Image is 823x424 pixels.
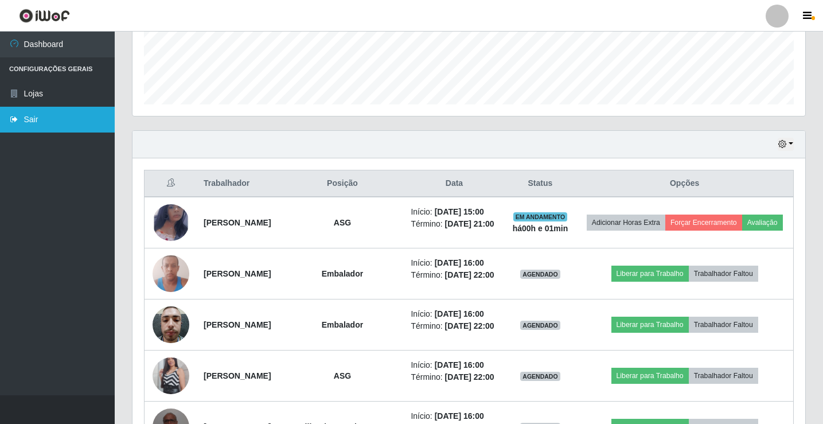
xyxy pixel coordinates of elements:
button: Liberar para Trabalho [611,368,689,384]
li: Início: [411,308,497,320]
img: 1748046228717.jpeg [153,193,189,252]
strong: Embalador [322,269,363,278]
time: [DATE] 21:00 [445,219,494,228]
time: [DATE] 22:00 [445,372,494,382]
span: AGENDADO [520,321,560,330]
th: Opções [576,170,793,197]
strong: [PERSON_NAME] [204,320,271,329]
li: Início: [411,206,497,218]
li: Término: [411,269,497,281]
button: Liberar para Trabalho [611,266,689,282]
span: AGENDADO [520,270,560,279]
li: Início: [411,410,497,422]
img: 1677584199687.jpeg [153,249,189,298]
th: Status [505,170,576,197]
th: Trabalhador [197,170,280,197]
strong: [PERSON_NAME] [204,269,271,278]
th: Data [404,170,504,197]
button: Trabalhador Faltou [689,317,758,333]
li: Início: [411,359,497,371]
button: Forçar Encerramento [665,215,742,231]
strong: há 00 h e 01 min [513,224,568,233]
strong: ASG [334,218,351,227]
li: Início: [411,257,497,269]
li: Término: [411,218,497,230]
img: 1703785575739.jpeg [153,343,189,409]
span: EM ANDAMENTO [513,212,568,221]
button: Liberar para Trabalho [611,317,689,333]
time: [DATE] 16:00 [435,309,484,318]
button: Trabalhador Faltou [689,266,758,282]
span: AGENDADO [520,372,560,381]
li: Término: [411,371,497,383]
strong: [PERSON_NAME] [204,218,271,227]
time: [DATE] 16:00 [435,360,484,369]
button: Adicionar Horas Extra [587,215,665,231]
th: Posição [281,170,404,197]
time: [DATE] 16:00 [435,411,484,421]
strong: [PERSON_NAME] [204,371,271,380]
time: [DATE] 22:00 [445,321,494,330]
img: CoreUI Logo [19,9,70,23]
time: [DATE] 16:00 [435,258,484,267]
button: Avaliação [742,215,783,231]
time: [DATE] 22:00 [445,270,494,279]
strong: ASG [334,371,351,380]
button: Trabalhador Faltou [689,368,758,384]
li: Término: [411,320,497,332]
img: 1742686144384.jpeg [153,300,189,349]
time: [DATE] 15:00 [435,207,484,216]
strong: Embalador [322,320,363,329]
